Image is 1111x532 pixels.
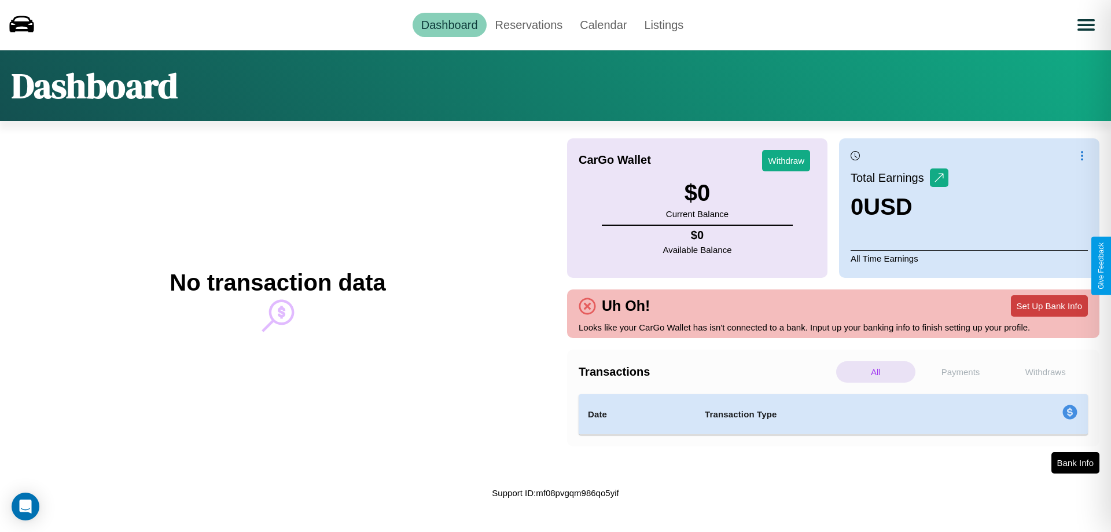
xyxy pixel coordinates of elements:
[762,150,810,171] button: Withdraw
[579,320,1088,335] p: Looks like your CarGo Wallet has isn't connected to a bank. Input up your banking info to finish ...
[588,408,686,421] h4: Date
[666,206,729,222] p: Current Balance
[1097,243,1105,289] div: Give Feedback
[12,62,178,109] h1: Dashboard
[571,13,635,37] a: Calendar
[579,394,1088,435] table: simple table
[492,485,619,501] p: Support ID: mf08pvgqm986qo5yif
[12,493,39,520] div: Open Intercom Messenger
[666,180,729,206] h3: $ 0
[663,242,732,258] p: Available Balance
[1011,295,1088,317] button: Set Up Bank Info
[921,361,1000,383] p: Payments
[1070,9,1102,41] button: Open menu
[413,13,487,37] a: Dashboard
[579,153,651,167] h4: CarGo Wallet
[1051,452,1099,474] button: Bank Info
[836,361,915,383] p: All
[851,250,1088,266] p: All Time Earnings
[705,408,967,421] h4: Transaction Type
[487,13,572,37] a: Reservations
[851,167,930,188] p: Total Earnings
[596,298,656,314] h4: Uh Oh!
[170,270,385,296] h2: No transaction data
[1006,361,1085,383] p: Withdraws
[663,229,732,242] h4: $ 0
[579,365,833,379] h4: Transactions
[635,13,692,37] a: Listings
[851,194,948,220] h3: 0 USD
